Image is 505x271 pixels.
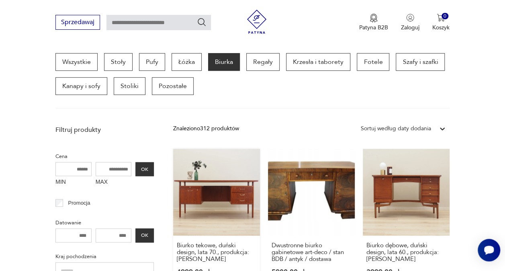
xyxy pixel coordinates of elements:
[172,53,202,71] a: Łóżka
[55,176,92,189] label: MIN
[432,14,450,31] button: 0Koszyk
[177,242,256,263] h3: Biurko tekowe, duński design, lata 70., produkcja: [PERSON_NAME]
[401,24,419,31] p: Zaloguj
[55,252,154,261] p: Kraj pochodzenia
[55,53,98,71] a: Wszystkie
[406,14,414,22] img: Ikonka użytkownika
[208,53,240,71] a: Biurka
[401,14,419,31] button: Zaloguj
[361,124,431,133] div: Sortuj według daty dodania
[55,77,107,95] a: Kanapy i sofy
[55,20,100,26] a: Sprzedawaj
[359,24,388,31] p: Patyna B2B
[396,53,445,71] a: Szafy i szafki
[152,77,194,95] a: Pozostałe
[96,176,132,189] label: MAX
[432,24,450,31] p: Koszyk
[359,14,388,31] a: Ikona medaluPatyna B2B
[114,77,145,95] a: Stoliki
[55,15,100,30] button: Sprzedawaj
[272,242,351,263] h3: Dwustronne biurko gabinetowe art-deco / stan BDB / antyk / dostawa
[286,53,350,71] a: Krzesła i taborety
[370,14,378,23] img: Ikona medalu
[68,199,90,207] p: Promocja
[139,53,165,71] a: Pufy
[246,53,280,71] a: Regały
[437,14,445,22] img: Ikona koszyka
[55,125,154,134] p: Filtruj produkty
[478,239,500,261] iframe: Smartsupp widget button
[366,242,446,263] h3: Biurko dębowe, duński design, lata 60., produkcja: [PERSON_NAME]
[357,53,389,71] a: Fotele
[245,10,269,34] img: Patyna - sklep z meblami i dekoracjami vintage
[197,17,206,27] button: Szukaj
[173,124,239,133] div: Znaleziono 312 produktów
[359,14,388,31] button: Patyna B2B
[55,152,154,161] p: Cena
[442,13,448,20] div: 0
[135,228,154,242] button: OK
[55,218,154,227] p: Datowanie
[104,53,133,71] a: Stoły
[135,162,154,176] button: OK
